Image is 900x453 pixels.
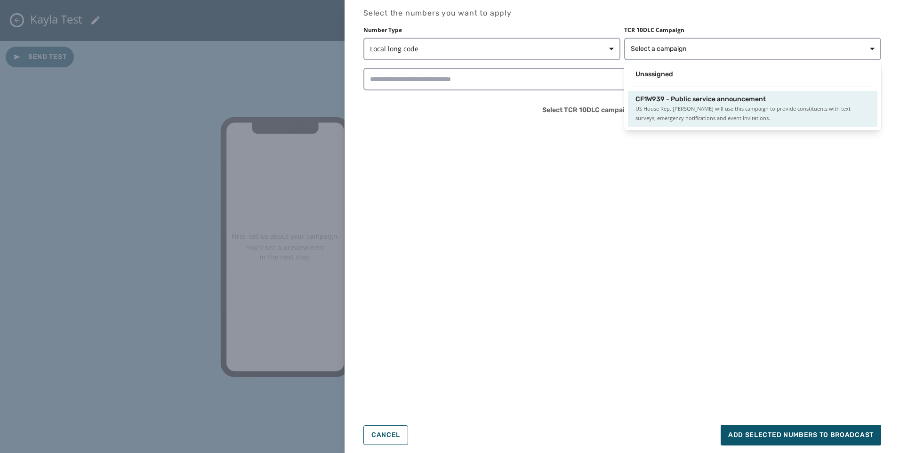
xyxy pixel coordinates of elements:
[624,62,881,130] div: Select a campaign
[635,70,673,79] span: Unassigned
[624,38,881,60] button: Select a campaign
[635,104,870,123] span: US House Rep. [PERSON_NAME] will use this campaign to provide constituents with text surveys, eme...
[635,95,766,104] span: CF1W939 - Public service announcement
[631,44,686,54] span: Select a campaign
